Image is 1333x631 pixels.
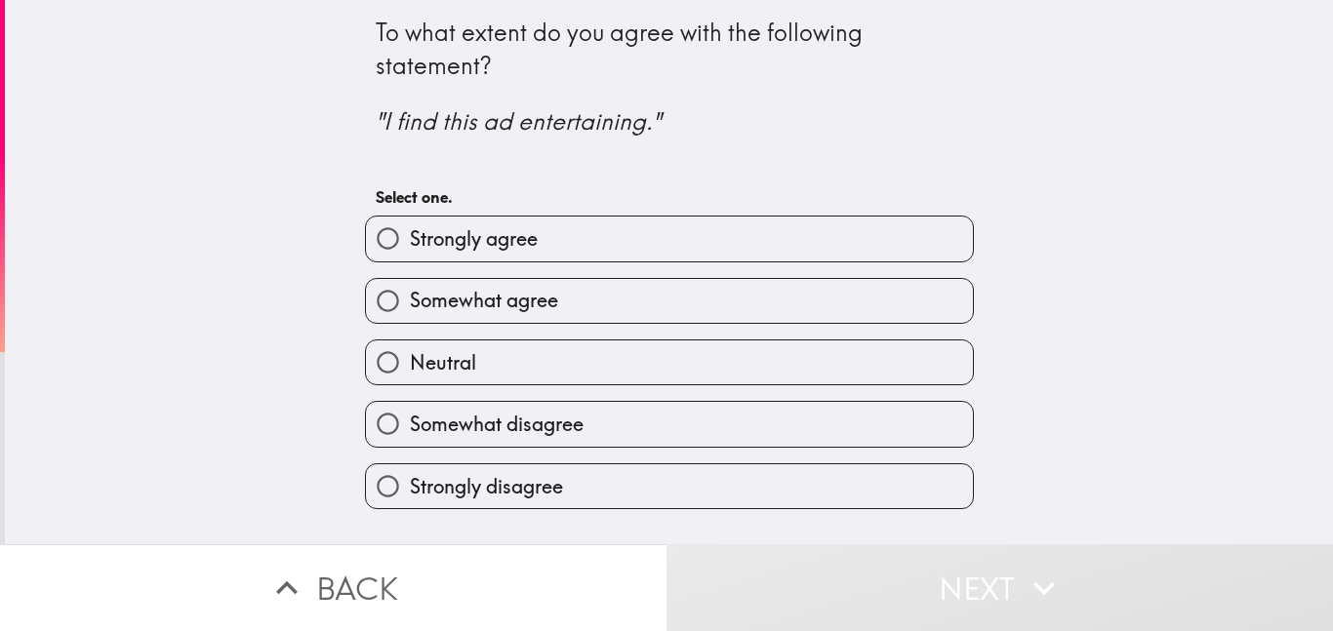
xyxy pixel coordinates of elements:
span: Strongly disagree [410,473,563,500]
button: Strongly agree [366,217,973,260]
button: Neutral [366,340,973,384]
i: "I find this ad entertaining." [376,106,661,136]
button: Somewhat agree [366,279,973,323]
button: Strongly disagree [366,464,973,508]
button: Somewhat disagree [366,402,973,446]
span: Somewhat disagree [410,411,584,438]
h6: Select one. [376,186,963,208]
button: Next [666,544,1333,631]
span: Neutral [410,349,476,376]
span: Somewhat agree [410,287,558,314]
div: To what extent do you agree with the following statement? [376,17,963,138]
span: Strongly agree [410,225,538,253]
